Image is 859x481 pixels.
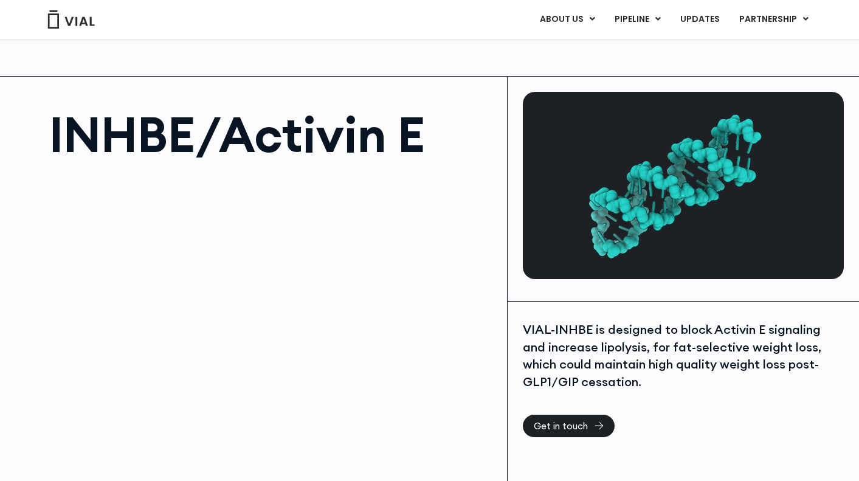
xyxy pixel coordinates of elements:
img: Vial Logo [47,10,95,29]
a: PIPELINEMenu Toggle [605,9,670,30]
h1: INHBE/Activin E [49,110,495,159]
div: VIAL-INHBE is designed to block Activin E signaling and increase lipolysis, for fat-selective wei... [523,321,844,390]
a: UPDATES [671,9,729,30]
a: ABOUT USMenu Toggle [530,9,604,30]
a: Get in touch [523,415,615,437]
a: PARTNERSHIPMenu Toggle [730,9,818,30]
span: Get in touch [534,421,588,431]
